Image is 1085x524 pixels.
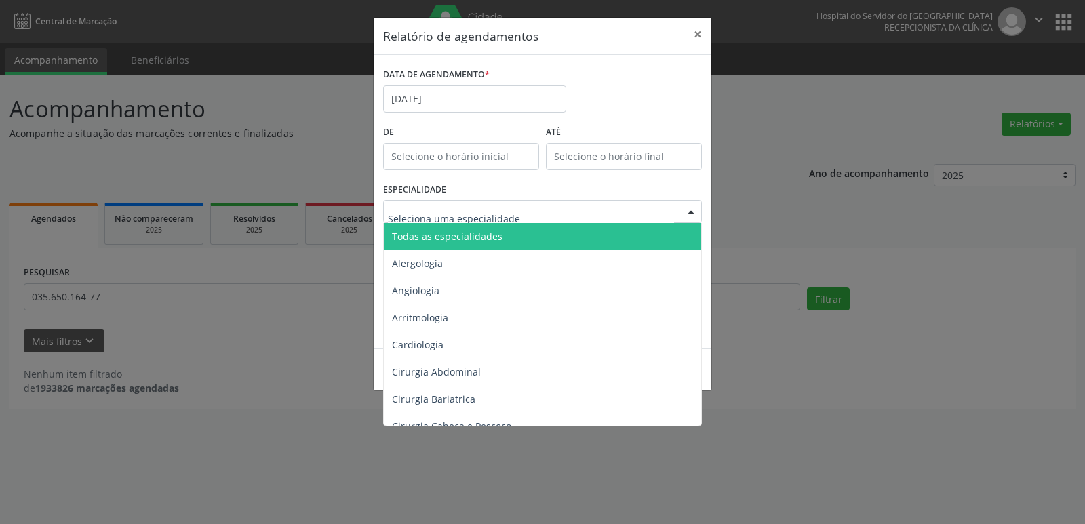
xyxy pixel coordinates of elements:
[392,338,443,351] span: Cardiologia
[546,143,702,170] input: Selecione o horário final
[392,365,481,378] span: Cirurgia Abdominal
[383,85,566,113] input: Selecione uma data ou intervalo
[392,392,475,405] span: Cirurgia Bariatrica
[383,122,539,143] label: De
[383,180,446,201] label: ESPECIALIDADE
[388,205,674,232] input: Seleciona uma especialidade
[392,230,502,243] span: Todas as especialidades
[383,64,490,85] label: DATA DE AGENDAMENTO
[392,284,439,297] span: Angiologia
[383,143,539,170] input: Selecione o horário inicial
[684,18,711,51] button: Close
[392,257,443,270] span: Alergologia
[546,122,702,143] label: ATÉ
[392,311,448,324] span: Arritmologia
[383,27,538,45] h5: Relatório de agendamentos
[392,420,511,432] span: Cirurgia Cabeça e Pescoço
